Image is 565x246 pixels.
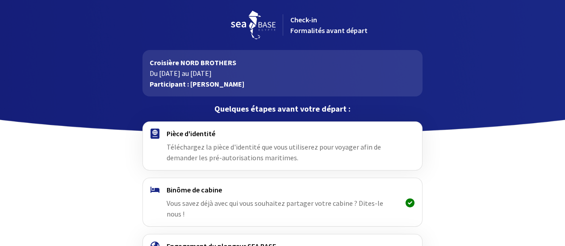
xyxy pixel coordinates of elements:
p: Quelques étapes avant votre départ : [142,104,423,114]
h4: Binôme de cabine [167,185,398,194]
p: Participant : [PERSON_NAME] [150,79,415,89]
span: Check-in Formalités avant départ [290,15,368,35]
img: binome.svg [151,187,159,193]
p: Du [DATE] au [DATE] [150,68,415,79]
span: Téléchargez la pièce d'identité que vous utiliserez pour voyager afin de demander les pré-autoris... [167,142,381,162]
h4: Pièce d'identité [167,129,398,138]
img: logo_seabase.svg [231,11,276,39]
p: Croisière NORD BROTHERS [150,57,415,68]
span: Vous savez déjà avec qui vous souhaitez partager votre cabine ? Dites-le nous ! [167,199,383,218]
img: passport.svg [151,129,159,139]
